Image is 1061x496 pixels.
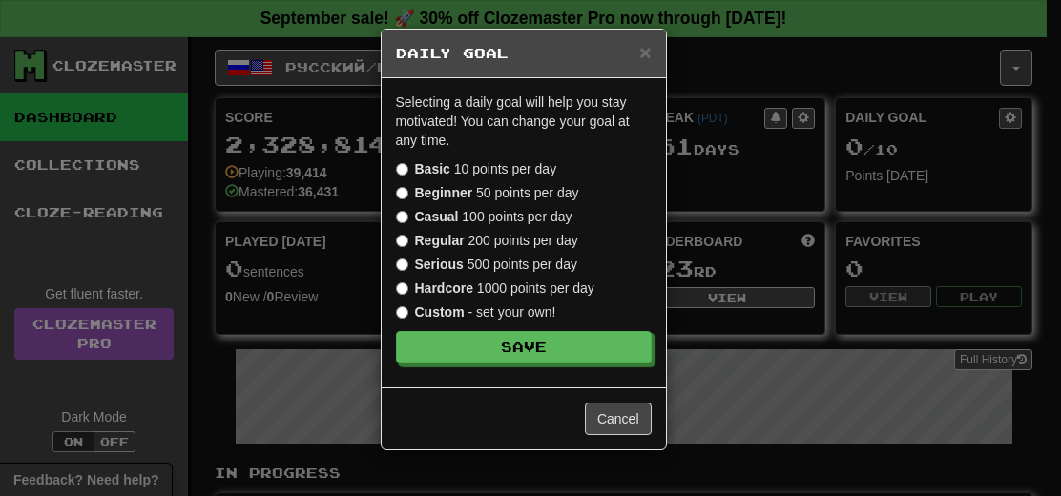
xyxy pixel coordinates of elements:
label: - set your own! [396,302,556,321]
label: 10 points per day [396,159,557,178]
label: 200 points per day [396,231,578,250]
span: × [639,41,651,63]
input: Custom - set your own! [396,306,408,319]
strong: Serious [415,257,464,272]
input: Hardcore 1000 points per day [396,282,408,295]
h5: Daily Goal [396,44,652,63]
input: Serious 500 points per day [396,258,408,271]
input: Regular 200 points per day [396,235,408,247]
label: 1000 points per day [396,279,594,298]
input: Basic 10 points per day [396,163,408,176]
strong: Custom [415,304,465,320]
label: 500 points per day [396,255,577,274]
label: 50 points per day [396,183,579,202]
strong: Casual [415,209,459,224]
p: Selecting a daily goal will help you stay motivated ! You can change your goal at any time. [396,93,652,150]
label: 100 points per day [396,207,572,226]
strong: Regular [415,233,465,248]
input: Beginner 50 points per day [396,187,408,199]
button: Close [639,42,651,62]
button: Save [396,331,652,363]
button: Cancel [585,403,652,435]
strong: Hardcore [415,280,473,296]
strong: Basic [415,161,450,176]
input: Casual 100 points per day [396,211,408,223]
strong: Beginner [415,185,473,200]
